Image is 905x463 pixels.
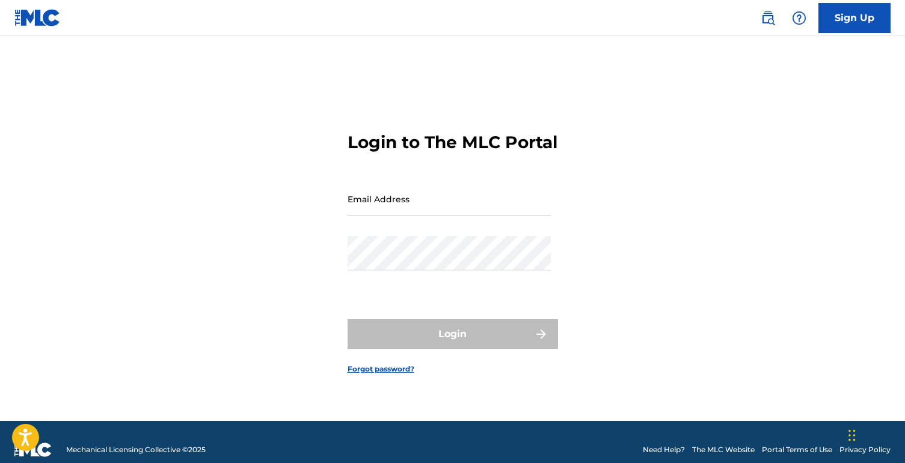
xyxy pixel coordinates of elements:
[792,11,806,25] img: help
[643,444,685,455] a: Need Help?
[348,364,414,374] a: Forgot password?
[787,6,811,30] div: Help
[762,444,832,455] a: Portal Terms of Use
[818,3,891,33] a: Sign Up
[756,6,780,30] a: Public Search
[692,444,755,455] a: The MLC Website
[348,132,557,153] h3: Login to The MLC Portal
[839,444,891,455] a: Privacy Policy
[66,444,206,455] span: Mechanical Licensing Collective © 2025
[14,443,52,457] img: logo
[845,405,905,463] iframe: Chat Widget
[14,9,61,26] img: MLC Logo
[761,11,775,25] img: search
[848,417,856,453] div: Drag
